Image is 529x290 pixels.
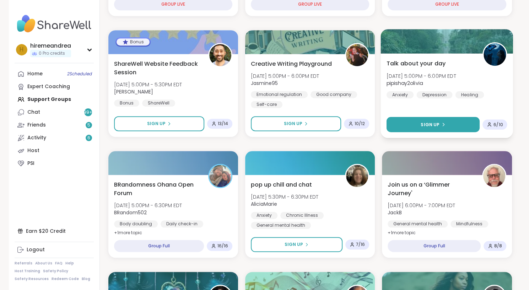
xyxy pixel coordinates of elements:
div: Good company [311,91,357,98]
span: Sign Up [285,241,303,248]
div: Activity [27,134,46,141]
img: pipishay2olivia [484,43,506,66]
b: BRandom502 [114,209,147,216]
div: General mental health [388,220,448,227]
img: JackB [483,165,505,187]
div: Depression [416,91,452,98]
b: [PERSON_NAME] [114,88,153,95]
div: Emotional regulation [251,91,308,98]
div: Self-care [251,101,282,108]
a: Safety Resources [15,276,49,281]
button: Sign Up [114,116,204,131]
div: Host [27,147,39,154]
b: pipishay2olivia [387,80,423,87]
div: Healing [455,91,484,98]
div: Expert Coaching [27,83,70,90]
span: 5 [87,122,90,128]
div: Bonus [114,100,139,107]
div: Group Full [388,240,480,252]
span: 16 / 16 [217,243,228,249]
div: Anxiety [251,212,277,219]
span: [DATE] 5:00PM - 6:00PM EDT [251,72,319,80]
div: Anxiety [387,91,414,98]
img: AliciaMarie [346,165,368,187]
span: [DATE] 5:00PM - 6:00PM EDT [387,72,456,79]
div: Home [27,70,43,77]
div: hiremeandrea [30,42,71,50]
img: ShareWell Nav Logo [15,11,94,36]
img: Jasmine95 [346,44,368,66]
b: AliciaMarie [251,200,277,208]
span: Sign Up [421,121,439,128]
span: 10 / 12 [355,121,365,127]
div: Logout [27,246,45,253]
div: Daily check-in [161,220,203,227]
span: 6 [87,135,90,141]
span: 8 / 8 [494,243,502,249]
div: ShareWell [142,100,175,107]
a: Activity6 [15,131,94,144]
a: Host [15,144,94,157]
a: PSI [15,157,94,170]
div: Chronic Illness [280,212,324,219]
a: About Us [35,261,52,266]
span: pop up chill and chat [251,181,312,189]
img: brett [209,44,231,66]
div: Friends [27,122,46,129]
span: Sign Up [147,120,166,127]
a: Home2Scheduled [15,68,94,80]
span: h [20,45,23,54]
a: Safety Policy [43,269,68,274]
span: [DATE] 5:00PM - 5:30PM EDT [114,81,182,88]
img: BRandom502 [209,165,231,187]
b: Jasmine95 [251,80,278,87]
a: Help [65,261,74,266]
a: Logout [15,243,94,256]
span: BRandomness Ohana Open Forum [114,181,200,198]
span: 7 / 16 [356,242,365,247]
a: Host Training [15,269,40,274]
button: Sign Up [251,237,342,252]
a: Blog [82,276,90,281]
span: [DATE] 5:00PM - 6:30PM EDT [114,202,182,209]
button: Sign Up [387,117,480,132]
div: PSI [27,160,34,167]
div: Body doubling [114,220,158,227]
span: 0 Pro credits [39,50,65,57]
span: Talk about your day [387,59,446,68]
span: [DATE] 5:30PM - 6:30PM EDT [251,193,318,200]
span: [DATE] 6:00PM - 7:00PM EDT [388,202,455,209]
a: FAQ [55,261,63,266]
span: 99 + [83,109,92,116]
a: Redeem Code [52,276,79,281]
div: General mental health [251,222,311,229]
span: 6 / 10 [493,122,503,127]
span: 2 Scheduled [67,71,92,77]
a: Chat99+ [15,106,94,119]
span: ShareWell Website Feedback Session [114,60,200,77]
span: Sign Up [284,120,302,127]
div: Group Full [114,240,204,252]
a: Friends5 [15,119,94,131]
div: Bonus [117,38,150,45]
div: Mindfulness [450,220,488,227]
b: JackB [388,209,402,216]
span: Join us on a ‘Glimmer Journey' [388,181,474,198]
a: Expert Coaching [15,80,94,93]
div: Chat [27,109,40,116]
button: Sign Up [251,116,341,131]
span: Creative Writing Playground [251,60,332,68]
span: 13 / 14 [218,121,228,127]
div: Earn $20 Credit [15,225,94,237]
a: Referrals [15,261,32,266]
